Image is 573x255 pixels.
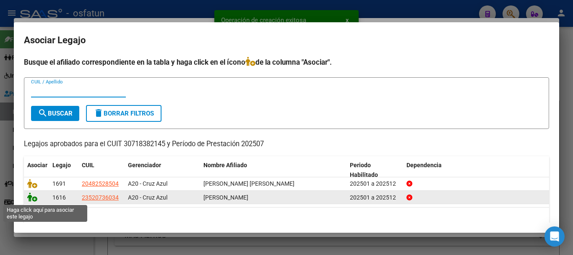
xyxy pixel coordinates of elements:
[86,105,161,122] button: Borrar Filtros
[24,57,549,68] h4: Busque el afiliado correspondiente en la tabla y haga click en el ícono de la columna "Asociar".
[128,180,167,187] span: A20 - Cruz Azul
[346,156,403,184] datatable-header-cell: Periodo Habilitado
[544,226,565,247] div: Open Intercom Messenger
[350,162,378,178] span: Periodo Habilitado
[24,208,549,229] div: 2 registros
[38,108,48,118] mat-icon: search
[203,162,247,168] span: Nombre Afiliado
[49,156,78,184] datatable-header-cell: Legajo
[203,180,294,187] span: DIAZ TOMAS JEREMIAS AYRTON
[31,106,79,121] button: Buscar
[52,162,71,168] span: Legajo
[27,162,47,168] span: Asociar
[52,180,66,187] span: 1691
[38,110,73,117] span: Buscar
[128,162,161,168] span: Gerenciador
[82,180,119,187] span: 20482528504
[200,156,346,184] datatable-header-cell: Nombre Afiliado
[406,162,442,168] span: Dependencia
[24,139,549,150] p: Legajos aprobados para el CUIT 30718382145 y Período de Prestación 202507
[403,156,550,184] datatable-header-cell: Dependencia
[52,194,66,201] span: 1616
[203,194,248,201] span: LEGUIZAMON JAZMIN
[94,110,154,117] span: Borrar Filtros
[128,194,167,201] span: A20 - Cruz Azul
[350,193,400,202] div: 202501 a 202512
[125,156,200,184] datatable-header-cell: Gerenciador
[82,194,119,201] span: 23520736034
[82,162,94,168] span: CUIL
[94,108,104,118] mat-icon: delete
[24,156,49,184] datatable-header-cell: Asociar
[350,179,400,189] div: 202501 a 202512
[24,32,549,48] h2: Asociar Legajo
[78,156,125,184] datatable-header-cell: CUIL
